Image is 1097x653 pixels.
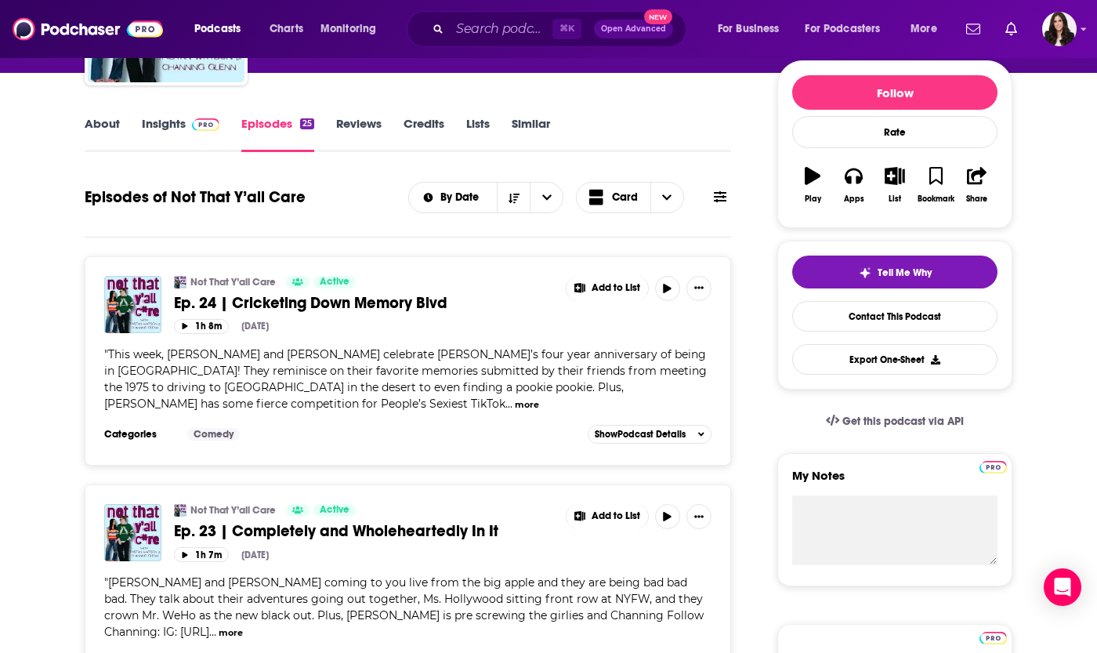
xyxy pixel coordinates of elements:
button: List [874,157,915,213]
div: Rate [792,116,997,148]
button: Export One-Sheet [792,344,997,375]
button: open menu [183,16,261,42]
span: For Podcasters [805,18,880,40]
a: Active [313,504,356,517]
button: Follow [792,75,997,110]
a: Credits [404,116,444,152]
a: Pro website [979,459,1007,473]
button: Apps [833,157,874,213]
button: Show More Button [567,276,648,301]
a: Charts [259,16,313,42]
div: List [889,194,901,204]
span: Open Advanced [601,25,666,33]
div: [DATE] [241,321,269,332]
h2: Choose List sort [408,182,564,213]
img: tell me why sparkle [859,267,871,279]
a: Show notifications dropdown [960,16,987,42]
div: Share [966,194,987,204]
button: open menu [310,16,396,42]
button: tell me why sparkleTell Me Why [792,256,997,288]
span: ⌘ K [552,19,581,39]
img: User Profile [1042,12,1077,46]
span: [PERSON_NAME] and [PERSON_NAME] coming to you live from the big apple and they are being bad bad ... [104,575,704,639]
button: Open AdvancedNew [594,20,673,38]
a: Not That Y’all Care [190,504,276,517]
a: Comedy [187,428,240,441]
input: Search podcasts, credits, & more... [450,16,552,42]
span: Get this podcast via API [842,415,964,428]
img: Podchaser Pro [192,118,219,131]
button: 1h 7m [174,547,229,562]
button: Play [792,157,833,213]
a: Lists [466,116,490,152]
span: " [104,575,704,639]
button: more [219,626,243,640]
span: Tell Me Why [878,267,932,279]
span: More [911,18,937,40]
button: Bookmark [915,157,956,213]
a: InsightsPodchaser Pro [142,116,219,152]
img: Podchaser Pro [979,632,1007,644]
button: Share [957,157,997,213]
img: Ep. 24 | Cricketing Down Memory Blvd [104,276,161,333]
div: [DATE] [241,550,269,560]
button: Show profile menu [1042,12,1077,46]
img: Ep. 23 | Completely and Wholeheartedly In It [104,504,161,561]
button: open menu [409,192,498,203]
button: ShowPodcast Details [588,425,711,444]
a: Ep. 24 | Cricketing Down Memory Blvd [174,293,555,313]
span: Card [612,192,638,203]
h3: Categories [104,428,175,441]
span: Logged in as RebeccaShapiro [1042,12,1077,46]
div: Open Intercom Messenger [1044,568,1081,606]
button: Show More Button [567,504,648,529]
button: more [515,398,539,412]
span: Active [320,274,349,290]
button: Show More Button [686,276,711,301]
span: By Date [440,192,484,203]
a: Contact This Podcast [792,301,997,332]
span: Ep. 24 | Cricketing Down Memory Blvd [174,293,447,313]
div: Search podcasts, credits, & more... [422,11,701,47]
a: Ep. 23 | Completely and Wholeheartedly In It [174,521,555,541]
button: open menu [530,183,563,212]
h1: Episodes of Not That Y’all Care [85,187,306,207]
button: open menu [900,16,957,42]
button: Choose View [576,182,684,213]
a: Get this podcast via API [813,402,976,441]
img: Not That Y’all Care [174,276,186,288]
span: Podcasts [194,18,241,40]
a: Episodes25 [241,116,314,152]
a: Pro website [979,629,1007,644]
span: Monitoring [320,18,376,40]
button: 1h 8m [174,319,229,334]
span: ... [505,397,512,411]
div: Play [805,194,821,204]
span: For Business [718,18,780,40]
button: Sort Direction [497,183,530,212]
span: Active [320,502,349,518]
img: Podchaser - Follow, Share and Rate Podcasts [13,14,163,44]
span: " [104,347,707,411]
div: Bookmark [918,194,954,204]
div: Apps [844,194,864,204]
span: Charts [270,18,303,40]
span: New [644,9,672,24]
button: Show More Button [686,504,711,529]
div: 25 [300,118,314,129]
img: Not That Y’all Care [174,504,186,517]
label: My Notes [792,468,997,495]
a: Show notifications dropdown [999,16,1023,42]
a: Active [313,276,356,288]
span: Add to List [592,282,640,294]
button: open menu [707,16,799,42]
a: About [85,116,120,152]
span: ... [209,625,216,639]
span: Show Podcast Details [595,429,686,440]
